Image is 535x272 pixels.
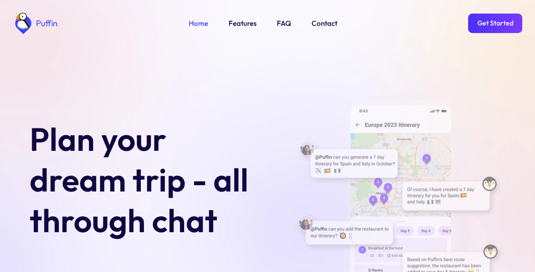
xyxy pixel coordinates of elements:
[30,119,262,241] h1: Plan your dream trip - all through chat
[189,18,208,29] a: Home
[34,19,58,28] div: Puffin
[13,13,58,34] a: home
[277,18,291,29] a: FAQ
[312,18,337,29] a: Contact
[229,18,256,29] a: Features
[468,14,522,33] a: Get Started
